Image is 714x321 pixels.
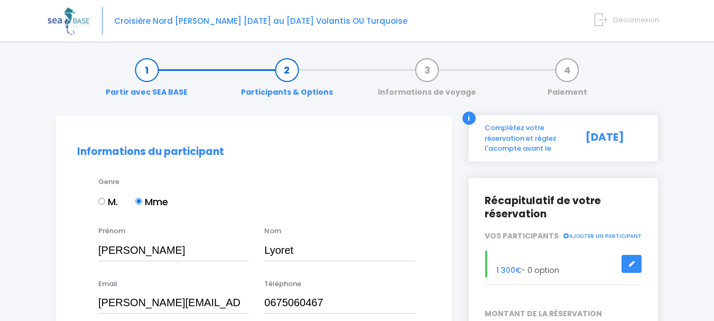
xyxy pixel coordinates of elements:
[578,123,650,154] div: [DATE]
[264,226,281,236] label: Nom
[100,65,193,98] a: Partir avec SEA BASE
[373,65,481,98] a: Informations de voyage
[562,231,642,240] a: AJOUTER UN PARTICIPANT
[77,146,431,158] h2: Informations du participant
[135,195,168,209] label: Mme
[477,231,650,242] div: VOS PARTICIPANTS
[98,177,119,187] label: Genre
[485,194,642,221] h2: Récapitulatif de votre réservation
[477,123,578,154] div: Complétez votre réservation et réglez l'acompte avant le
[613,15,659,25] span: Déconnexion
[236,65,338,98] a: Participants & Options
[135,198,142,205] input: Mme
[98,226,125,236] label: Prénom
[477,251,650,278] div: - 0 option
[542,65,592,98] a: Paiement
[98,279,117,289] label: Email
[264,279,301,289] label: Téléphone
[98,195,118,209] label: M.
[114,15,407,26] span: Croisière Nord [PERSON_NAME] [DATE] au [DATE] Volantis OU Turquoise
[477,308,650,319] span: MONTANT DE LA RÉSERVATION
[462,112,476,125] div: i
[98,198,105,205] input: M.
[496,265,522,276] span: 1 300€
